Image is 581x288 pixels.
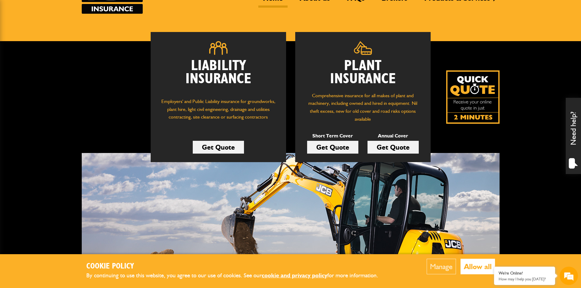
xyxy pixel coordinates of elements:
[83,188,111,196] em: Start Chat
[262,272,327,279] a: cookie and privacy policy
[86,271,388,280] p: By continuing to use this website, you agree to our use of cookies. See our for more information.
[368,132,419,140] p: Annual Cover
[461,259,495,274] button: Allow all
[307,141,358,154] a: Get Quote
[304,59,421,86] h2: Plant Insurance
[100,3,115,18] div: Minimize live chat window
[368,141,419,154] a: Get Quote
[307,132,358,140] p: Short Term Cover
[160,59,277,92] h2: Liability Insurance
[446,70,500,124] a: Get your insurance quote isn just 2-minutes
[193,141,244,154] a: Get Quote
[10,34,26,42] img: d_20077148190_company_1631870298795_20077148190
[8,74,111,88] input: Enter your email address
[32,34,102,42] div: Chat with us now
[8,92,111,106] input: Enter your phone number
[499,277,551,281] p: How may I help you today?
[160,98,277,127] p: Employers' and Public Liability insurance for groundworks, plant hire, light civil engineering, d...
[427,259,456,274] button: Manage
[566,98,581,174] div: Need help?
[8,56,111,70] input: Enter your last name
[499,271,551,276] div: We're Online!
[304,92,421,123] p: Comprehensive insurance for all makes of plant and machinery, including owned and hired in equipm...
[86,262,388,271] h2: Cookie Policy
[446,70,500,124] img: Quick Quote
[8,110,111,183] textarea: Type your message and hit 'Enter'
